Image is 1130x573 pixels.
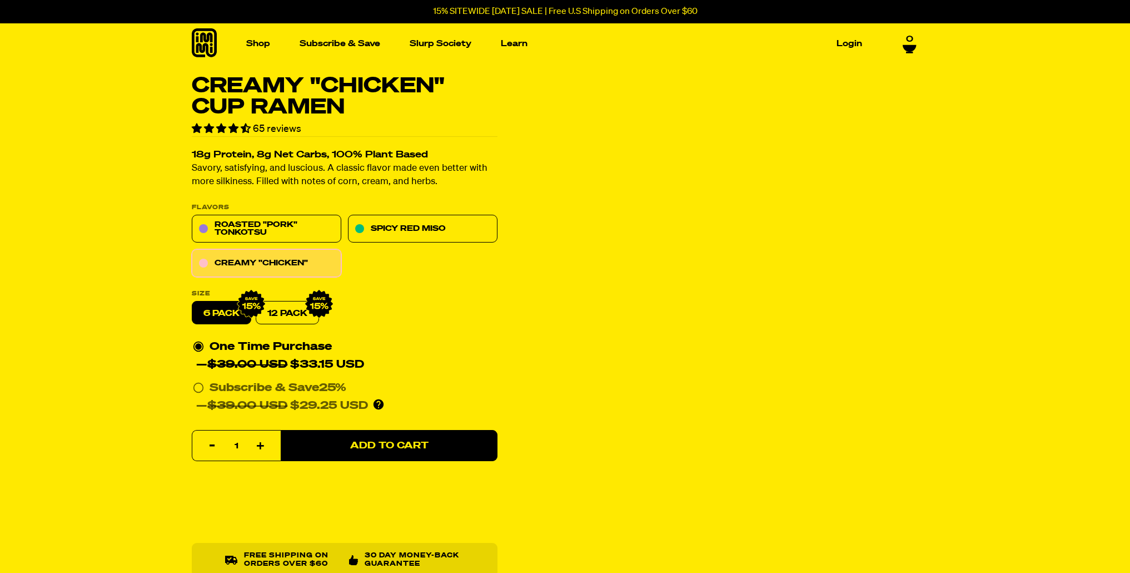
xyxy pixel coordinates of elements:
[192,124,253,134] span: 4.71 stars
[242,35,275,52] a: Shop
[906,31,913,41] span: 0
[832,35,867,52] a: Login
[256,302,319,325] a: 12 Pack
[433,7,698,17] p: 15% SITEWIDE [DATE] SALE | Free U.S Shipping on Orders Over $60
[193,338,496,374] div: One Time Purchase
[207,401,287,412] del: $39.00 USD
[281,431,497,462] button: Add to Cart
[196,356,364,374] div: — $33.15 USD
[192,302,251,325] label: 6 pack
[496,35,532,52] a: Learn
[319,383,346,394] span: 25%
[192,215,341,243] a: Roasted "Pork" Tonkotsu
[295,35,385,52] a: Subscribe & Save
[199,431,274,462] input: quantity
[253,124,301,134] span: 65 reviews
[192,250,341,278] a: Creamy "Chicken"
[192,291,497,297] label: Size
[903,31,917,50] a: 0
[192,205,497,211] p: Flavors
[348,215,497,243] a: Spicy Red Miso
[237,290,266,319] img: IMG_9632.png
[243,552,340,569] p: Free shipping on orders over $60
[210,379,346,397] div: Subscribe & Save
[242,23,867,64] nav: Main navigation
[207,359,287,371] del: $39.00 USD
[305,290,333,319] img: IMG_9632.png
[196,397,368,415] div: — $29.25 USD
[405,35,476,52] a: Slurp Society
[192,151,497,160] h2: 18g Protein, 8g Net Carbs, 100% Plant Based
[192,162,497,189] p: Savory, satisfying, and luscious. A classic flavor made even better with more silkiness. Filled w...
[365,552,464,569] p: 30 Day Money-Back Guarantee
[350,441,428,451] span: Add to Cart
[192,76,497,118] h1: Creamy "Chicken" Cup Ramen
